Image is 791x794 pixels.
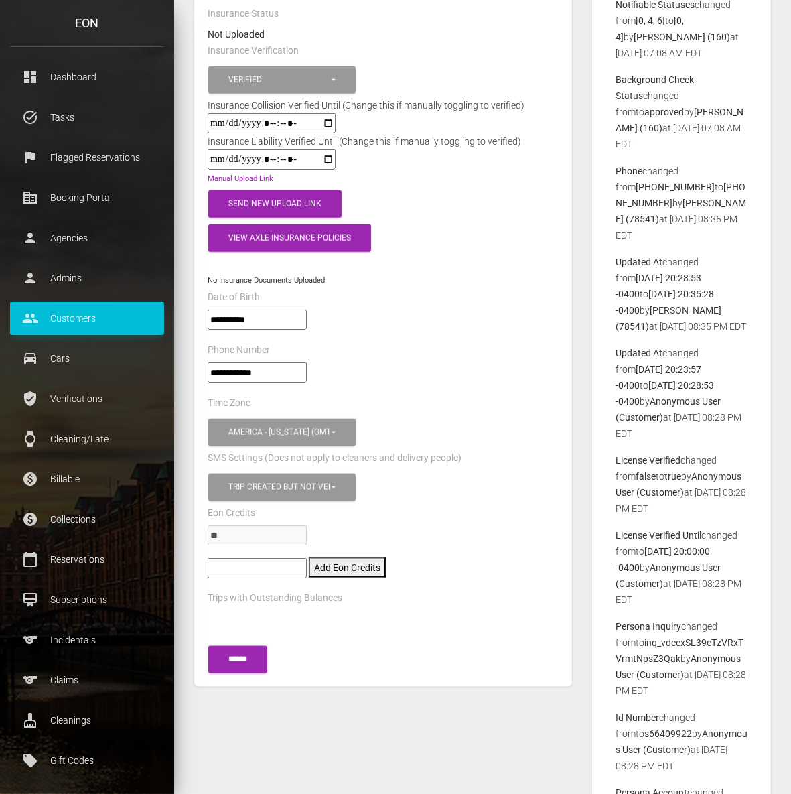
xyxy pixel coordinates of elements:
[636,471,656,482] b: false
[10,583,164,616] a: card_membership Subscriptions
[616,305,721,332] b: [PERSON_NAME] (78541)
[228,482,330,493] div: Trip created but not verified , Customer is verified and trip is set to go
[616,345,747,442] p: changed from to by at [DATE] 08:28 PM EDT
[208,397,250,410] label: Time Zone
[208,7,279,21] label: Insurance Status
[20,710,154,730] p: Cleanings
[208,276,325,285] small: No Insurance Documents Uploaded
[228,74,330,86] div: Verified
[20,630,154,650] p: Incidentals
[20,348,154,369] p: Cars
[208,592,342,605] label: Trips with Outstanding Balances
[636,15,665,26] b: [0, 4, 6]
[664,471,681,482] b: true
[208,44,299,58] label: Insurance Verification
[616,452,747,517] p: changed from to by at [DATE] 08:28 PM EDT
[20,188,154,208] p: Booking Portal
[616,396,721,423] b: Anonymous User (Customer)
[616,163,747,243] p: changed from to by at [DATE] 08:35 PM EDT
[20,670,154,690] p: Claims
[10,141,164,174] a: flag Flagged Reservations
[20,228,154,248] p: Agencies
[208,224,371,252] button: View Axle Insurance Policies
[616,257,662,267] b: Updated At
[208,507,255,520] label: Eon Credits
[208,452,461,465] label: SMS Settings (Does not apply to cleaners and delivery people)
[616,364,701,391] b: [DATE] 20:23:57 -0400
[10,462,164,496] a: paid Billable
[10,302,164,335] a: people Customers
[616,621,681,632] b: Persona Inquiry
[20,268,154,288] p: Admins
[616,712,659,723] b: Id Number
[616,710,747,774] p: changed from to by at [DATE] 08:28 PM EDT
[616,74,694,101] b: Background Check Status
[644,728,692,739] b: s66409922
[616,455,680,466] b: License Verified
[20,107,154,127] p: Tasks
[634,31,730,42] b: [PERSON_NAME] (160)
[636,182,715,192] b: [PHONE_NUMBER]
[208,190,342,218] button: Send New Upload Link
[616,562,721,589] b: Anonymous User (Customer)
[10,101,164,134] a: task_alt Tasks
[198,97,534,113] div: Insurance Collision Verified Until (Change this if manually toggling to verified)
[10,221,164,255] a: person Agencies
[616,527,747,608] p: changed from to by at [DATE] 08:28 PM EDT
[616,637,743,664] b: inq_vdccxSL39eTzVRxTVrmtNpsZ3Qak
[20,389,154,409] p: Verifications
[10,181,164,214] a: corporate_fare Booking Portal
[616,530,701,541] b: License Verified Until
[644,107,684,117] b: approved
[208,344,270,357] label: Phone Number
[10,60,164,94] a: dashboard Dashboard
[616,380,714,407] b: [DATE] 20:28:53 -0400
[10,543,164,576] a: calendar_today Reservations
[20,750,154,771] p: Gift Codes
[616,348,662,358] b: Updated At
[616,273,701,300] b: [DATE] 20:28:53 -0400
[10,704,164,737] a: cleaning_services Cleanings
[10,503,164,536] a: paid Collections
[309,557,386,578] button: Add Eon Credits
[616,254,747,334] p: changed from to by at [DATE] 08:35 PM EDT
[20,147,154,168] p: Flagged Reservations
[616,72,747,152] p: changed from to by at [DATE] 07:08 AM EDT
[10,623,164,657] a: sports Incidentals
[10,422,164,456] a: watch Cleaning/Late
[10,342,164,375] a: drive_eta Cars
[208,29,265,40] strong: Not Uploaded
[616,618,747,699] p: changed from to by at [DATE] 08:28 PM EDT
[208,291,260,304] label: Date of Birth
[20,590,154,610] p: Subscriptions
[616,166,642,176] b: Phone
[20,67,154,87] p: Dashboard
[10,261,164,295] a: person Admins
[198,133,531,149] div: Insurance Liability Verified Until (Change this if manually toggling to verified)
[20,549,154,570] p: Reservations
[616,546,710,573] b: [DATE] 20:00:00 -0400
[10,744,164,777] a: local_offer Gift Codes
[10,663,164,697] a: sports Claims
[20,308,154,328] p: Customers
[20,469,154,489] p: Billable
[208,174,273,183] a: Manual Upload Link
[208,419,356,446] button: America - New York (GMT -05:00)
[20,429,154,449] p: Cleaning/Late
[228,427,330,438] div: America - [US_STATE] (GMT -05:00)
[20,509,154,529] p: Collections
[616,289,714,316] b: [DATE] 20:35:28 -0400
[208,66,356,94] button: Verified
[10,382,164,415] a: verified_user Verifications
[208,474,356,501] button: Trip created but not verified, Customer is verified and trip is set to go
